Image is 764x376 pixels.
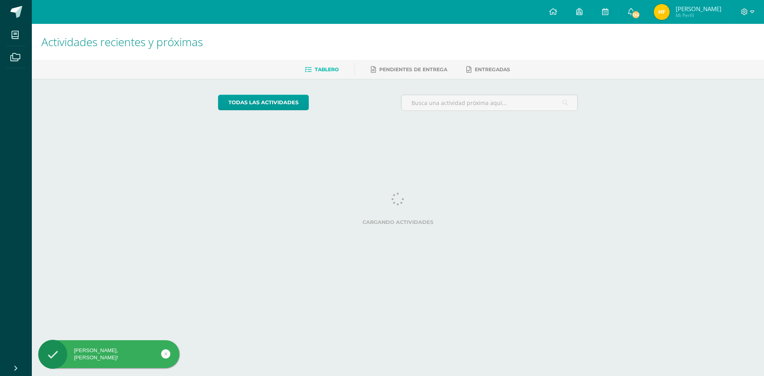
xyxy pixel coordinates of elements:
[305,63,339,76] a: Tablero
[475,66,510,72] span: Entregadas
[315,66,339,72] span: Tablero
[41,34,203,49] span: Actividades recientes y próximas
[379,66,447,72] span: Pendientes de entrega
[654,4,670,20] img: a09ba7a91113426668374d93e7c0cebb.png
[371,63,447,76] a: Pendientes de entrega
[38,347,179,361] div: [PERSON_NAME], [PERSON_NAME]!
[631,10,640,19] span: 132
[466,63,510,76] a: Entregadas
[401,95,578,111] input: Busca una actividad próxima aquí...
[676,12,721,19] span: Mi Perfil
[676,5,721,13] span: [PERSON_NAME]
[218,219,578,225] label: Cargando actividades
[218,95,309,110] a: todas las Actividades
